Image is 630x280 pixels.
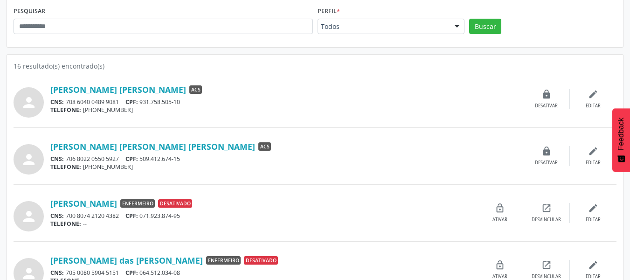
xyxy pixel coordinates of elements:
[244,256,278,265] span: Desativado
[588,260,598,270] i: edit
[586,217,601,223] div: Editar
[50,155,523,163] div: 706 8022 0550 5927 509.412.674-15
[21,208,37,225] i: person
[541,260,552,270] i: open_in_new
[50,98,64,106] span: CNS:
[50,98,523,106] div: 708 6040 0489 9081 931.758.505-10
[495,203,505,213] i: lock_open
[50,255,203,266] a: [PERSON_NAME] das [PERSON_NAME]
[535,160,558,166] div: Desativar
[617,118,625,150] span: Feedback
[50,155,64,163] span: CNS:
[612,108,630,172] button: Feedback - Mostrar pesquisa
[120,199,155,208] span: Enfermeiro
[50,141,255,152] a: [PERSON_NAME] [PERSON_NAME] [PERSON_NAME]
[258,142,271,151] span: ACS
[125,155,138,163] span: CPF:
[495,260,505,270] i: lock_open
[206,256,241,265] span: Enfermeiro
[541,89,552,99] i: lock
[492,273,507,280] div: Ativar
[321,22,446,31] span: Todos
[492,217,507,223] div: Ativar
[50,163,81,171] span: TELEFONE:
[586,273,601,280] div: Editar
[189,85,202,94] span: ACS
[21,94,37,111] i: person
[588,146,598,156] i: edit
[125,98,138,106] span: CPF:
[318,4,340,19] label: Perfil
[532,273,561,280] div: Desvincular
[50,212,477,220] div: 700 8074 2120 4382 071.923.874-95
[50,106,523,114] div: [PHONE_NUMBER]
[50,220,81,228] span: TELEFONE:
[535,103,558,109] div: Desativar
[50,106,81,114] span: TELEFONE:
[586,160,601,166] div: Editar
[588,89,598,99] i: edit
[50,269,64,277] span: CNS:
[50,84,186,95] a: [PERSON_NAME] [PERSON_NAME]
[50,163,523,171] div: [PHONE_NUMBER]
[586,103,601,109] div: Editar
[50,269,477,277] div: 705 0080 5904 5151 064.512.034-08
[50,198,117,209] a: [PERSON_NAME]
[588,203,598,213] i: edit
[21,151,37,168] i: person
[469,19,501,35] button: Buscar
[158,199,192,208] span: Desativado
[50,212,64,220] span: CNS:
[125,269,138,277] span: CPF:
[541,203,552,213] i: open_in_new
[14,4,45,19] label: PESQUISAR
[125,212,138,220] span: CPF:
[14,61,616,71] div: 16 resultado(s) encontrado(s)
[50,220,477,228] div: --
[532,217,561,223] div: Desvincular
[541,146,552,156] i: lock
